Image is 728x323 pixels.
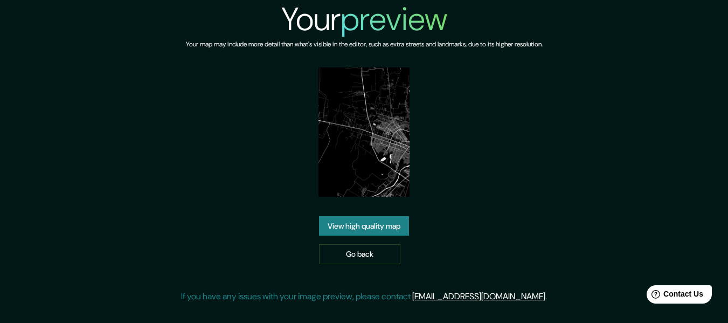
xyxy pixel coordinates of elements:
img: created-map-preview [318,67,410,197]
h6: Your map may include more detail than what's visible in the editor, such as extra streets and lan... [186,39,543,50]
iframe: Help widget launcher [632,281,716,311]
p: If you have any issues with your image preview, please contact . [181,290,547,303]
a: Go back [319,244,400,264]
a: View high quality map [319,216,409,236]
a: [EMAIL_ADDRESS][DOMAIN_NAME] [412,291,545,302]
